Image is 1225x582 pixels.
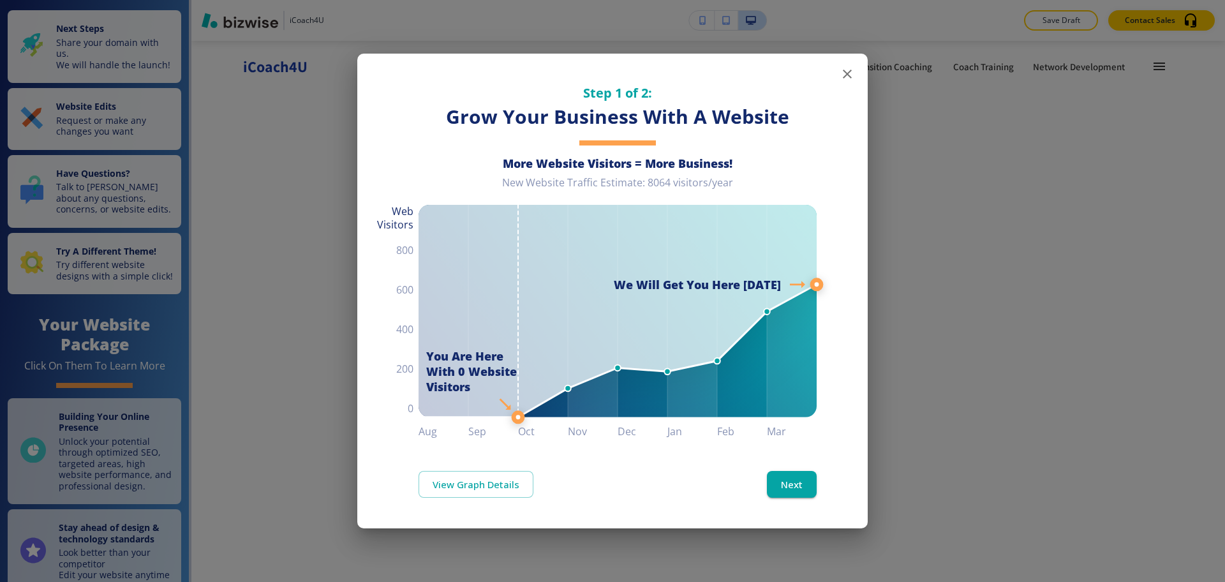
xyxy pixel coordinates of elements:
[767,422,817,440] h6: Mar
[419,422,468,440] h6: Aug
[767,471,817,498] button: Next
[419,471,533,498] a: View Graph Details
[419,156,817,171] h6: More Website Visitors = More Business!
[667,422,717,440] h6: Jan
[518,422,568,440] h6: Oct
[468,422,518,440] h6: Sep
[618,422,667,440] h6: Dec
[419,176,817,200] div: New Website Traffic Estimate: 8064 visitors/year
[717,422,767,440] h6: Feb
[419,84,817,101] h5: Step 1 of 2:
[419,104,817,130] h3: Grow Your Business With A Website
[568,422,618,440] h6: Nov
